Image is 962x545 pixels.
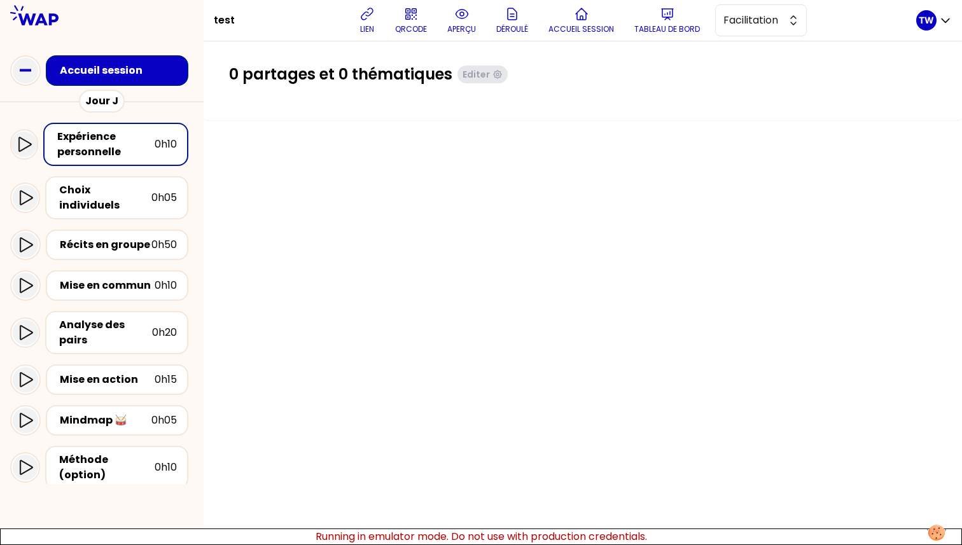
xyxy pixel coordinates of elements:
[916,10,952,31] button: TW
[715,4,807,36] button: Facilitation
[390,1,432,39] button: QRCODE
[457,66,508,83] button: Editer
[919,14,934,27] p: TW
[59,452,155,483] div: Méthode (option)
[60,237,151,252] div: Récits en groupe
[442,1,481,39] button: aperçu
[59,317,152,348] div: Analyse des pairs
[491,1,533,39] button: Déroulé
[151,413,177,428] div: 0h05
[155,137,177,152] div: 0h10
[395,24,427,34] p: QRCODE
[155,460,177,475] div: 0h10
[155,278,177,293] div: 0h10
[151,237,177,252] div: 0h50
[629,1,705,39] button: Tableau de bord
[60,372,155,387] div: Mise en action
[152,325,177,340] div: 0h20
[60,278,155,293] div: Mise en commun
[151,190,177,205] div: 0h05
[79,90,125,113] div: Jour J
[59,183,151,213] div: Choix individuels
[229,64,452,85] h1: 0 partages et 0 thématiques
[548,24,614,34] p: Accueil session
[723,13,781,28] span: Facilitation
[543,1,619,39] button: Accueil session
[360,24,374,34] p: lien
[634,24,700,34] p: Tableau de bord
[60,413,151,428] div: Mindmap 🥁
[496,24,528,34] p: Déroulé
[60,63,182,78] div: Accueil session
[447,24,476,34] p: aperçu
[57,129,155,160] div: Expérience personnelle
[155,372,177,387] div: 0h15
[354,1,380,39] button: lien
